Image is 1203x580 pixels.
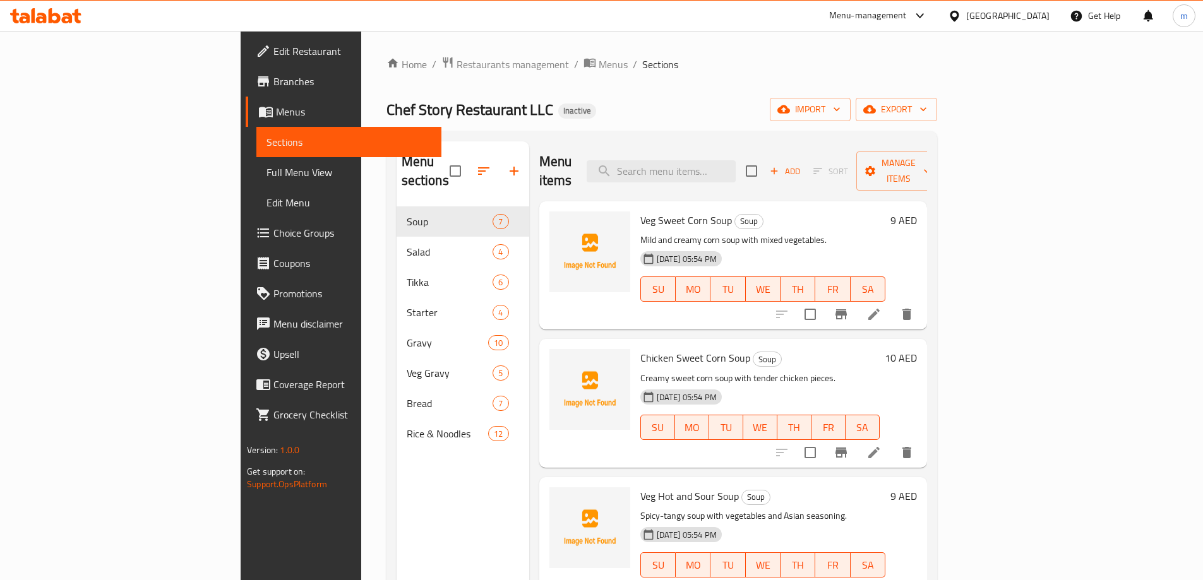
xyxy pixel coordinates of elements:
[397,237,529,267] div: Salad4
[781,552,815,577] button: TH
[890,211,917,229] h6: 9 AED
[246,248,441,278] a: Coupons
[407,335,489,350] div: Gravy
[397,206,529,237] div: Soup7
[442,158,469,184] span: Select all sections
[753,352,782,367] div: Soup
[397,358,529,388] div: Veg Gravy5
[397,267,529,297] div: Tikka6
[743,415,777,440] button: WE
[1180,9,1188,23] span: m
[397,297,529,328] div: Starter4
[276,104,431,119] span: Menus
[246,36,441,66] a: Edit Restaurant
[768,164,802,179] span: Add
[851,276,885,302] button: SA
[786,280,810,299] span: TH
[777,415,811,440] button: TH
[681,556,705,574] span: MO
[246,66,441,97] a: Branches
[765,162,805,181] button: Add
[457,57,569,72] span: Restaurants management
[640,370,880,386] p: Creamy sweet corn soup with tender chicken pieces.
[885,349,917,367] h6: 10 AED
[489,337,508,349] span: 10
[753,352,781,367] span: Soup
[680,418,704,437] span: MO
[386,95,553,124] span: Chef Story Restaurant LLC
[397,418,529,449] div: Rice & Noodles12
[710,276,745,302] button: TU
[273,74,431,89] span: Branches
[797,439,823,466] span: Select to update
[811,415,846,440] button: FR
[866,445,882,460] a: Edit menu item
[765,162,805,181] span: Add item
[273,407,431,422] span: Grocery Checklist
[493,367,508,379] span: 5
[246,309,441,339] a: Menu disclaimer
[407,244,493,259] span: Salad
[256,127,441,157] a: Sections
[675,415,709,440] button: MO
[710,552,745,577] button: TU
[709,415,743,440] button: TU
[273,225,431,240] span: Choice Groups
[549,349,630,430] img: Chicken Sweet Corn Soup
[646,280,671,299] span: SU
[851,552,885,577] button: SA
[273,316,431,331] span: Menu disclaimer
[640,232,885,248] p: Mild and creamy corn soup with mixed vegetables.
[493,307,508,319] span: 4
[676,276,710,302] button: MO
[856,556,880,574] span: SA
[966,9,1050,23] div: [GEOGRAPHIC_DATA]
[817,418,841,437] span: FR
[493,244,508,259] div: items
[742,490,770,504] span: Soup
[247,476,327,492] a: Support.OpsPlatform
[805,162,856,181] span: Select section first
[407,305,493,320] div: Starter
[640,487,739,506] span: Veg Hot and Sour Soup
[273,256,431,271] span: Coupons
[676,552,710,577] button: MO
[499,156,529,186] button: Add section
[892,437,922,468] button: delete
[735,214,763,228] span: Soup
[797,301,823,328] span: Select to update
[539,152,572,190] h2: Menu items
[441,56,569,73] a: Restaurants management
[489,428,508,440] span: 12
[633,57,637,72] li: /
[273,286,431,301] span: Promotions
[652,391,722,403] span: [DATE] 05:54 PM
[397,201,529,454] nav: Menu sections
[640,348,750,367] span: Chicken Sweet Corn Soup
[407,275,493,290] span: Tikka
[407,426,489,441] span: Rice & Noodles
[256,157,441,187] a: Full Menu View
[820,280,845,299] span: FR
[851,418,875,437] span: SA
[247,442,278,458] span: Version:
[829,8,907,23] div: Menu-management
[640,415,675,440] button: SU
[558,105,596,116] span: Inactive
[397,328,529,358] div: Gravy10
[866,307,882,322] a: Edit menu item
[246,278,441,309] a: Promotions
[815,552,850,577] button: FR
[786,556,810,574] span: TH
[748,418,772,437] span: WE
[246,97,441,127] a: Menus
[246,218,441,248] a: Choice Groups
[681,280,705,299] span: MO
[469,156,499,186] span: Sort sections
[493,275,508,290] div: items
[652,253,722,265] span: [DATE] 05:54 PM
[892,299,922,329] button: delete
[646,556,671,574] span: SU
[266,134,431,150] span: Sections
